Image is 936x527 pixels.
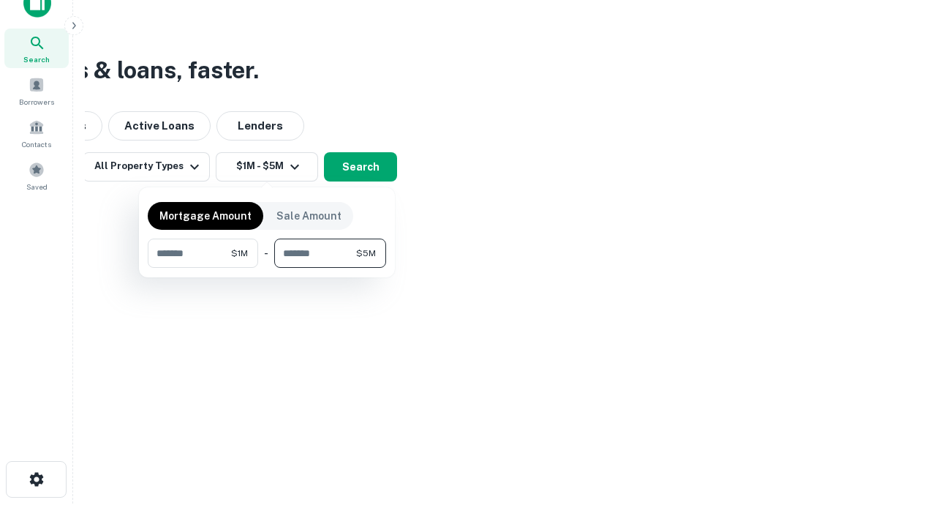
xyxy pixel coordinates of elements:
[863,410,936,480] iframe: Chat Widget
[264,239,268,268] div: -
[276,208,341,224] p: Sale Amount
[231,247,248,260] span: $1M
[356,247,376,260] span: $5M
[159,208,252,224] p: Mortgage Amount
